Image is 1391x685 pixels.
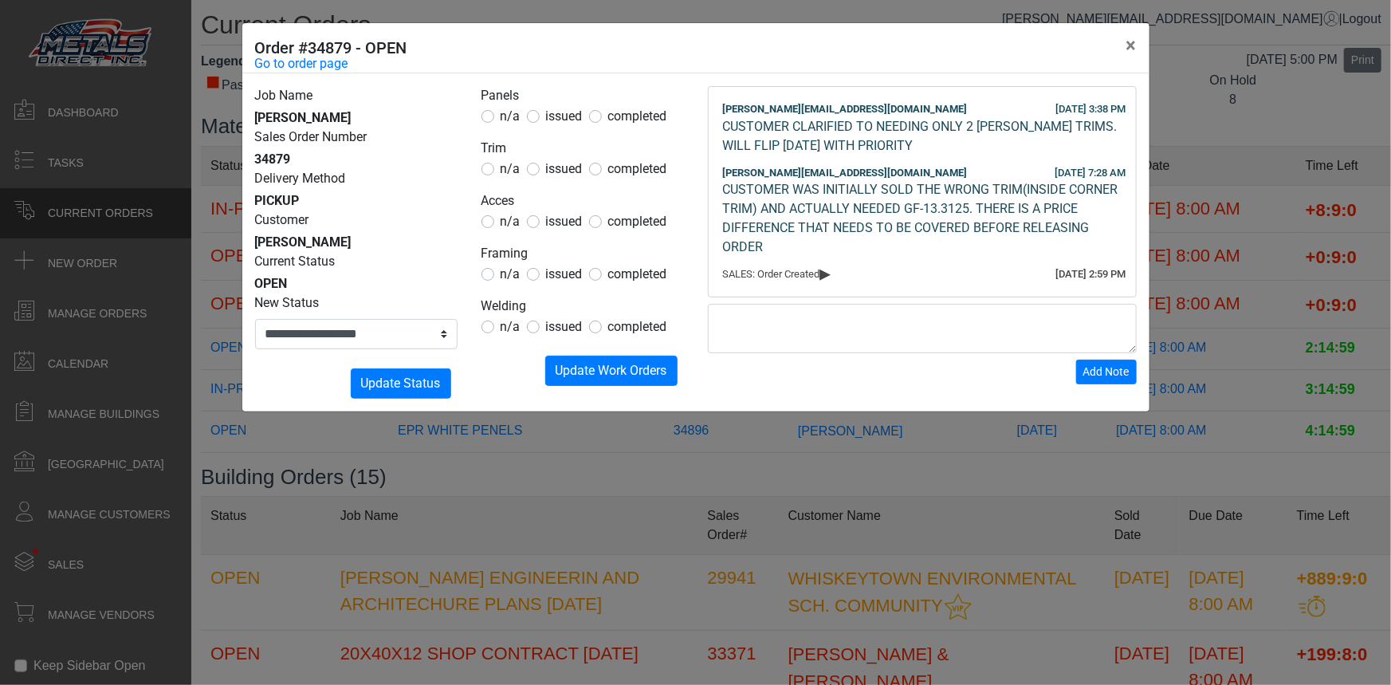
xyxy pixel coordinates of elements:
[255,274,458,293] div: OPEN
[1114,23,1149,68] button: Close
[255,54,348,73] a: Go to order page
[723,167,968,179] span: [PERSON_NAME][EMAIL_ADDRESS][DOMAIN_NAME]
[255,211,309,230] label: Customer
[546,161,583,176] span: issued
[1076,360,1137,384] button: Add Note
[501,266,521,281] span: n/a
[255,110,352,125] span: [PERSON_NAME]
[255,86,313,105] label: Job Name
[501,214,521,229] span: n/a
[255,233,458,252] div: [PERSON_NAME]
[723,117,1122,156] div: CUSTOMER CLARIFIED TO NEEDING ONLY 2 [PERSON_NAME] TRIMS. WILL FLIP [DATE] WITH PRIORITY
[1083,365,1130,378] span: Add Note
[255,169,346,188] label: Delivery Method
[545,356,678,386] button: Update Work Orders
[546,266,583,281] span: issued
[820,268,831,278] span: ▸
[351,368,451,399] button: Update Status
[501,319,521,334] span: n/a
[481,297,684,317] legend: Welding
[546,319,583,334] span: issued
[608,161,667,176] span: completed
[546,214,583,229] span: issued
[481,139,684,159] legend: Trim
[501,108,521,124] span: n/a
[723,103,968,115] span: [PERSON_NAME][EMAIL_ADDRESS][DOMAIN_NAME]
[255,36,407,60] h5: Order #34879 - OPEN
[1056,266,1126,282] div: [DATE] 2:59 PM
[255,191,458,211] div: PICKUP
[1056,101,1126,117] div: [DATE] 3:38 PM
[608,266,667,281] span: completed
[608,108,667,124] span: completed
[255,128,367,147] label: Sales Order Number
[481,191,684,212] legend: Acces
[501,161,521,176] span: n/a
[481,86,684,107] legend: Panels
[546,108,583,124] span: issued
[556,363,667,378] span: Update Work Orders
[608,214,667,229] span: completed
[481,244,684,265] legend: Framing
[723,180,1122,257] div: CUSTOMER WAS INITIALLY SOLD THE WRONG TRIM(INSIDE CORNER TRIM) AND ACTUALLY NEEDED GF-13.3125. TH...
[608,319,667,334] span: completed
[723,266,1122,282] div: SALES: Order Created
[255,252,336,271] label: Current Status
[255,293,320,313] label: New Status
[255,150,458,169] div: 34879
[361,376,441,391] span: Update Status
[1055,165,1126,181] div: [DATE] 7:28 AM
